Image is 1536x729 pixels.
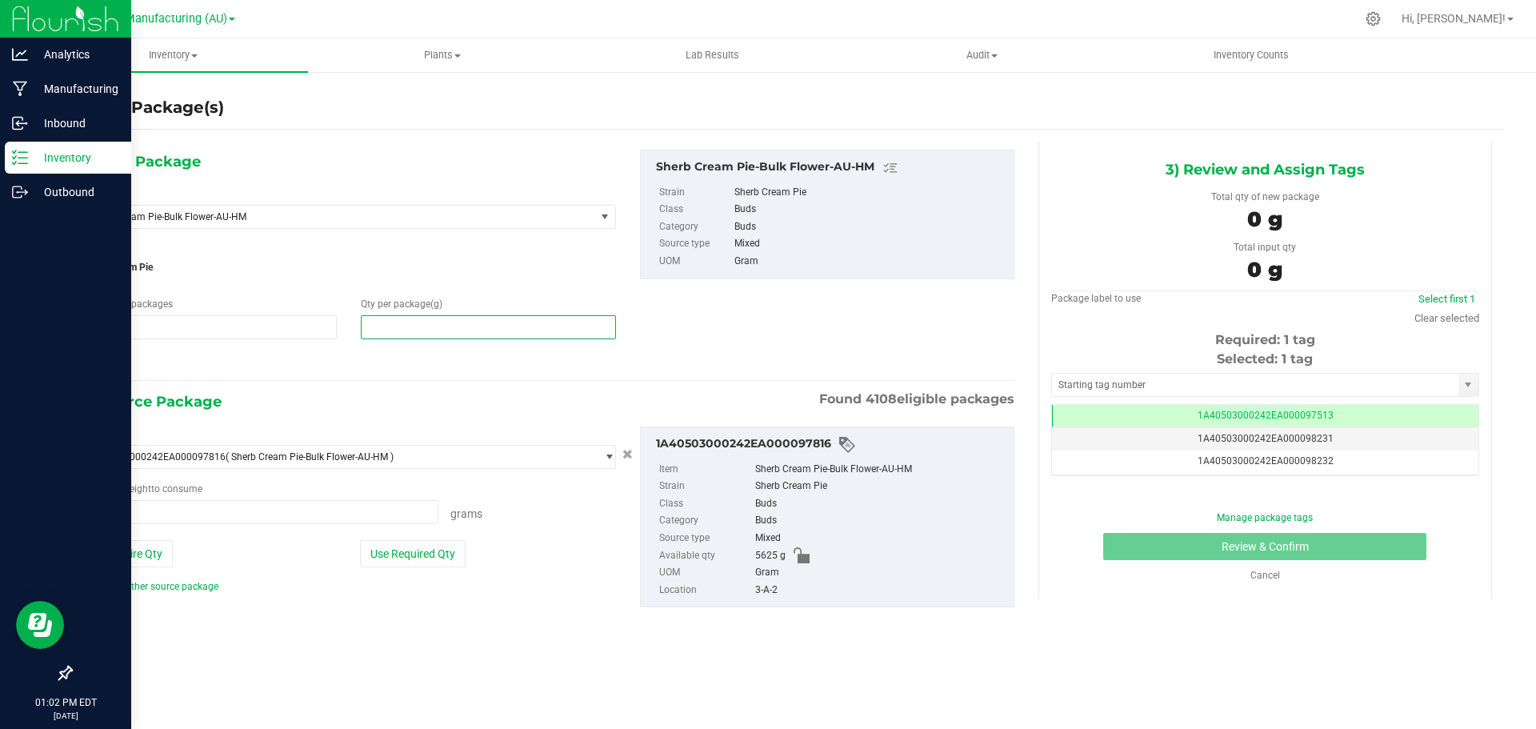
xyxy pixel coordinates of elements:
span: select [595,446,615,468]
label: Available qty [659,547,752,565]
inline-svg: Inbound [12,115,28,131]
a: Add another source package [82,581,218,592]
span: ( Sherb Cream Pie-Bulk Flower-AU-HM ) [226,451,394,463]
a: Lab Results [578,38,847,72]
label: Category [659,218,731,236]
div: Buds [755,495,1006,513]
label: Source type [659,235,731,253]
div: Buds [734,218,1005,236]
span: select [595,206,615,228]
div: Mixed [755,530,1006,547]
span: Inventory Counts [1192,48,1310,62]
label: Item [659,461,752,479]
inline-svg: Inventory [12,150,28,166]
div: Buds [755,512,1006,530]
p: Manufacturing [28,79,124,98]
span: select [1458,374,1478,396]
span: Lab Results [664,48,761,62]
p: Analytics [28,45,124,64]
h4: Create Package(s) [70,96,224,119]
button: Cancel button [618,443,638,467]
div: Gram [734,253,1005,270]
a: Inventory Counts [1117,38,1386,72]
input: 1 [83,316,336,338]
span: Plants [309,48,577,62]
span: Sherb Cream Pie [82,255,616,279]
span: weight [122,483,151,495]
p: Outbound [28,182,124,202]
input: 0.0000 g [83,501,438,523]
p: Inbound [28,114,124,133]
label: Strain [659,184,731,202]
label: Strain [659,478,752,495]
span: Audit [848,48,1116,62]
label: Location [659,582,752,599]
span: Selected: 1 tag [1217,351,1313,367]
span: 1A40503000242EA000097513 [1198,410,1334,421]
label: UOM [659,253,731,270]
div: 1A40503000242EA000097816 [656,435,1006,455]
label: UOM [659,564,752,582]
label: Class [659,201,731,218]
div: Sherb Cream Pie [734,184,1005,202]
input: Starting tag number [1052,374,1458,396]
span: Inventory [38,48,308,62]
p: Inventory [28,148,124,167]
div: Buds [734,201,1005,218]
a: Audit [847,38,1117,72]
label: Class [659,495,752,513]
div: Sherb Cream Pie-Bulk Flower-AU-HM [755,461,1006,479]
span: 1) New Package [82,150,201,174]
p: 01:02 PM EDT [7,695,124,710]
span: 4108 [866,391,897,407]
span: Package to consume [82,483,202,495]
button: Review & Confirm [1103,533,1426,560]
a: Plants [308,38,578,72]
span: Package label to use [1051,293,1141,304]
inline-svg: Outbound [12,184,28,200]
label: Category [659,512,752,530]
p: [DATE] [7,710,124,722]
span: 5625 g [755,547,786,565]
inline-svg: Analytics [12,46,28,62]
span: Hi, [PERSON_NAME]! [1402,12,1506,25]
div: Gram [755,564,1006,582]
button: Use Required Qty [360,540,466,567]
a: Select first 1 [1418,293,1475,305]
span: Total qty of new package [1211,191,1319,202]
a: Cancel [1250,570,1280,581]
div: 3-A-2 [755,582,1006,599]
span: 0 g [1247,206,1282,232]
span: Stash Manufacturing (AU) [92,12,227,26]
a: Clear selected [1414,312,1479,324]
div: Manage settings [1363,11,1383,26]
span: 1A40503000242EA000098232 [1198,455,1334,467]
span: (g) [430,298,442,310]
span: Qty per package [361,298,442,310]
span: 1A40503000242EA000098231 [1198,433,1334,444]
span: 2) Source Package [82,390,222,414]
span: Found eligible packages [819,390,1014,409]
span: 3) Review and Assign Tags [1166,158,1365,182]
span: Sherb Cream Pie-Bulk Flower-AU-HM [90,211,569,222]
div: Mixed [734,235,1005,253]
span: Required: 1 tag [1215,332,1315,347]
span: Grams [450,507,482,520]
a: Manage package tags [1217,512,1313,523]
label: Source type [659,530,752,547]
span: 0 g [1247,257,1282,282]
inline-svg: Manufacturing [12,81,28,97]
div: Sherb Cream Pie-Bulk Flower-AU-HM [656,158,1006,178]
iframe: Resource center [16,601,64,649]
a: Inventory [38,38,308,72]
span: Total input qty [1234,242,1296,253]
div: Sherb Cream Pie [755,478,1006,495]
span: 1A40503000242EA000097816 [90,451,226,463]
